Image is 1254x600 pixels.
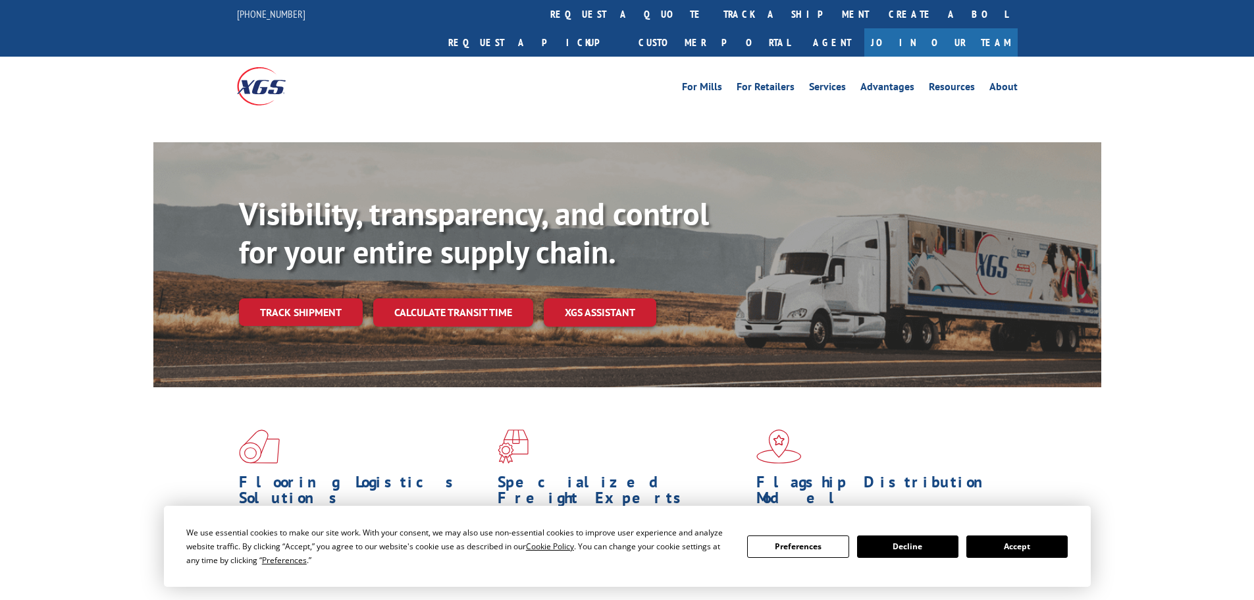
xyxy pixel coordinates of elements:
[682,82,722,96] a: For Mills
[237,7,305,20] a: [PHONE_NUMBER]
[239,429,280,464] img: xgs-icon-total-supply-chain-intelligence-red
[737,82,795,96] a: For Retailers
[526,541,574,552] span: Cookie Policy
[966,535,1068,558] button: Accept
[164,506,1091,587] div: Cookie Consent Prompt
[929,82,975,96] a: Resources
[544,298,656,327] a: XGS ASSISTANT
[756,474,1005,512] h1: Flagship Distribution Model
[239,298,363,326] a: Track shipment
[860,82,914,96] a: Advantages
[498,474,746,512] h1: Specialized Freight Experts
[857,535,958,558] button: Decline
[239,474,488,512] h1: Flooring Logistics Solutions
[373,298,533,327] a: Calculate transit time
[756,429,802,464] img: xgs-icon-flagship-distribution-model-red
[262,555,307,566] span: Preferences
[186,526,731,567] div: We use essential cookies to make our site work. With your consent, we may also use non-essential ...
[629,28,800,57] a: Customer Portal
[239,193,709,272] b: Visibility, transparency, and control for your entire supply chain.
[747,535,849,558] button: Preferences
[498,429,529,464] img: xgs-icon-focused-on-flooring-red
[809,82,846,96] a: Services
[989,82,1018,96] a: About
[800,28,864,57] a: Agent
[864,28,1018,57] a: Join Our Team
[438,28,629,57] a: Request a pickup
